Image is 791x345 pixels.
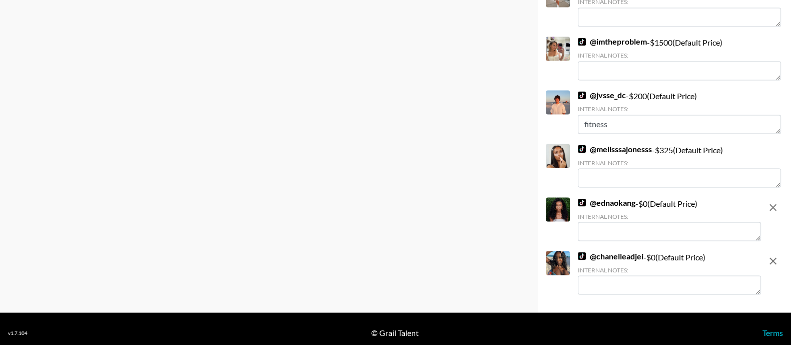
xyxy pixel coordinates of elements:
[578,90,781,134] div: - $ 200 (Default Price)
[578,105,781,113] div: Internal Notes:
[578,144,781,187] div: - $ 325 (Default Price)
[578,115,781,134] textarea: fitness
[371,327,419,337] div: © Grail Talent
[578,37,647,47] a: @imtheproblem
[578,251,643,261] a: @chanelleadjei
[578,37,781,80] div: - $ 1500 (Default Price)
[578,212,761,220] div: Internal Notes:
[763,251,783,271] button: remove
[578,90,626,100] a: @jvsse_dc
[8,329,28,336] div: v 1.7.104
[578,251,761,294] div: - $ 0 (Default Price)
[578,198,586,206] img: TikTok
[578,91,586,99] img: TikTok
[578,197,635,207] a: @ednaokang
[578,52,781,59] div: Internal Notes:
[578,144,652,154] a: @melisssajonesss
[578,145,586,153] img: TikTok
[578,159,781,166] div: Internal Notes:
[762,327,783,337] a: Terms
[578,252,586,260] img: TikTok
[763,197,783,217] button: remove
[578,38,586,46] img: TikTok
[578,266,761,273] div: Internal Notes:
[578,197,761,241] div: - $ 0 (Default Price)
